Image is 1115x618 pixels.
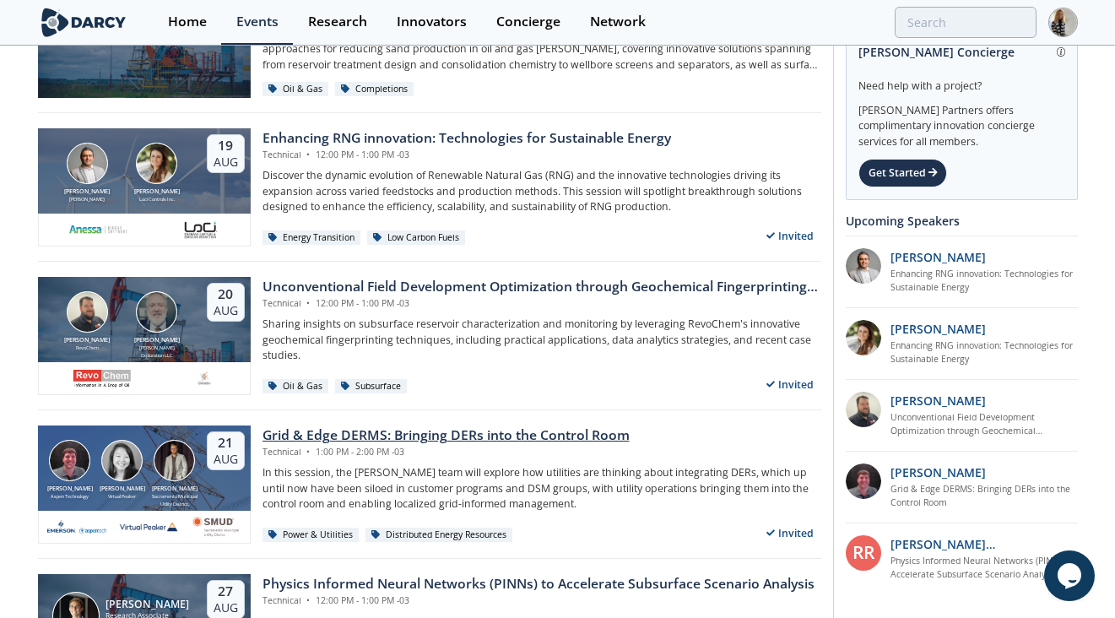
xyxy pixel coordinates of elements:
div: Invited [759,225,821,247]
img: virtual-peaker.com.png [119,517,178,537]
a: Enhancing RNG innovation: Technologies for Sustainable Energy [890,268,1079,295]
div: Sacramento Municipal Utility District. [149,493,201,507]
img: logo-wide.svg [38,8,130,37]
div: 27 [214,583,238,600]
div: Upcoming Speakers [846,206,1078,236]
div: [PERSON_NAME] [44,485,96,494]
div: Distributed Energy Resources [365,528,513,543]
div: [PERSON_NAME] [149,485,201,494]
div: Oil & Gas [263,82,329,97]
img: 2b793097-40cf-4f6d-9bc3-4321a642668f [181,220,219,240]
p: [PERSON_NAME] [890,463,986,481]
img: Jonathan Curtis [49,440,90,481]
div: Grid & Edge DERMS: Bringing DERs into the Control Room [263,426,630,446]
img: Profile [1048,8,1078,37]
img: 1fdb2308-3d70-46db-bc64-f6eabefcce4d [846,248,881,284]
img: John Sinclair [136,291,177,333]
div: Innovators [397,15,467,29]
div: Aug [214,303,238,318]
div: Research [308,15,367,29]
div: [PERSON_NAME] Concierge [858,37,1065,67]
div: Technical 12:00 PM - 1:00 PM -03 [263,594,815,608]
div: Get Started [858,159,947,187]
p: Sharing insights on subsurface reservoir characterization and monitoring by leveraging RevoChem's... [263,317,821,363]
div: 21 [214,435,238,452]
div: Physics Informed Neural Networks (PINNs) to Accelerate Subsurface Scenario Analysis [263,574,815,594]
img: Brenda Chew [101,440,143,481]
a: Enhancing RNG innovation: Technologies for Sustainable Energy [890,339,1079,366]
span: • [304,594,313,606]
img: ovintiv.com.png [194,368,215,388]
p: Discover the dynamic evolution of Renewable Natural Gas (RNG) and the innovative technologies dri... [263,168,821,214]
div: Aspen Technology [44,493,96,500]
div: Technical 12:00 PM - 1:00 PM -03 [263,297,821,311]
div: Energy Transition [263,230,361,246]
img: cb84fb6c-3603-43a1-87e3-48fd23fb317a [47,517,106,537]
div: Virtual Peaker [96,493,149,500]
div: Oil & Gas [263,379,329,394]
div: [PERSON_NAME] [61,336,113,345]
div: Technical 1:00 PM - 2:00 PM -03 [263,446,630,459]
a: Jonathan Curtis [PERSON_NAME] Aspen Technology Brenda Chew [PERSON_NAME] Virtual Peaker Yevgeniy ... [38,426,821,544]
div: Need help with a project? [858,67,1065,94]
div: Concierge [496,15,560,29]
span: • [304,446,313,458]
p: [PERSON_NAME] [890,248,986,266]
iframe: chat widget [1044,550,1098,601]
div: Invited [759,374,821,395]
a: Bob Aylsworth [PERSON_NAME] RevoChem John Sinclair [PERSON_NAME] [PERSON_NAME] Exploration LLC 20... [38,277,821,395]
div: [PERSON_NAME] [131,336,183,345]
div: [PERSON_NAME] [61,187,113,197]
img: Yevgeniy Postnov [154,440,195,481]
img: revochem.com.png [73,368,132,388]
div: Network [590,15,646,29]
img: 2k2ez1SvSiOh3gKHmcgF [846,392,881,427]
div: Low Carbon Fuels [367,230,466,246]
p: [PERSON_NAME] [890,392,986,409]
div: Enhancing RNG innovation: Technologies for Sustainable Energy [263,128,671,149]
div: Aug [214,452,238,467]
a: Amir Akbari [PERSON_NAME] [PERSON_NAME] Nicole Neff [PERSON_NAME] Loci Controls Inc. 19 Aug Enhan... [38,128,821,247]
div: Power & Utilities [263,528,360,543]
div: [PERSON_NAME] [106,599,189,610]
a: Physics Informed Neural Networks (PINNs) to Accelerate Subsurface Scenario Analysis [890,555,1079,582]
div: Loci Controls Inc. [131,196,183,203]
a: Unconventional Field Development Optimization through Geochemical Fingerprinting Technology [890,411,1079,438]
p: This sand production mitigation roundtable will bring together industry leaders to discuss compre... [263,26,821,73]
img: 737ad19b-6c50-4cdf-92c7-29f5966a019e [846,320,881,355]
div: Aug [214,154,238,170]
div: Technical 12:00 PM - 1:00 PM -03 [263,149,671,162]
img: information.svg [1057,47,1066,57]
div: Unconventional Field Development Optimization through Geochemical Fingerprinting Technology [263,277,821,297]
div: [PERSON_NAME] [131,187,183,197]
img: Smud.org.png [191,517,240,537]
div: RevoChem [61,344,113,351]
span: • [304,149,313,160]
div: Invited [759,523,821,544]
div: [PERSON_NAME] Exploration LLC [131,344,183,359]
div: [PERSON_NAME] Partners offers complimentary innovation concierge services for all members. [858,95,1065,150]
p: In this session, the [PERSON_NAME] team will explore how utilities are thinking about integrating... [263,465,821,512]
div: 20 [214,286,238,303]
img: Nicole Neff [136,143,177,184]
a: Grid & Edge DERMS: Bringing DERs into the Control Room [890,483,1079,510]
p: [PERSON_NAME] [PERSON_NAME] [890,535,1079,553]
p: [PERSON_NAME] [890,320,986,338]
span: • [304,297,313,309]
img: accc9a8e-a9c1-4d58-ae37-132228efcf55 [846,463,881,499]
img: 551440aa-d0f4-4a32-b6e2-e91f2a0781fe [68,220,127,240]
img: Bob Aylsworth [67,291,108,333]
div: Aug [214,600,238,615]
div: Events [236,15,279,29]
div: [PERSON_NAME] [61,196,113,203]
div: [PERSON_NAME] [96,485,149,494]
div: Home [168,15,207,29]
img: Amir Akbari [67,143,108,184]
div: Subsurface [335,379,408,394]
div: Completions [335,82,414,97]
input: Advanced Search [895,7,1037,38]
div: 19 [214,138,238,154]
div: RR [846,535,881,571]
